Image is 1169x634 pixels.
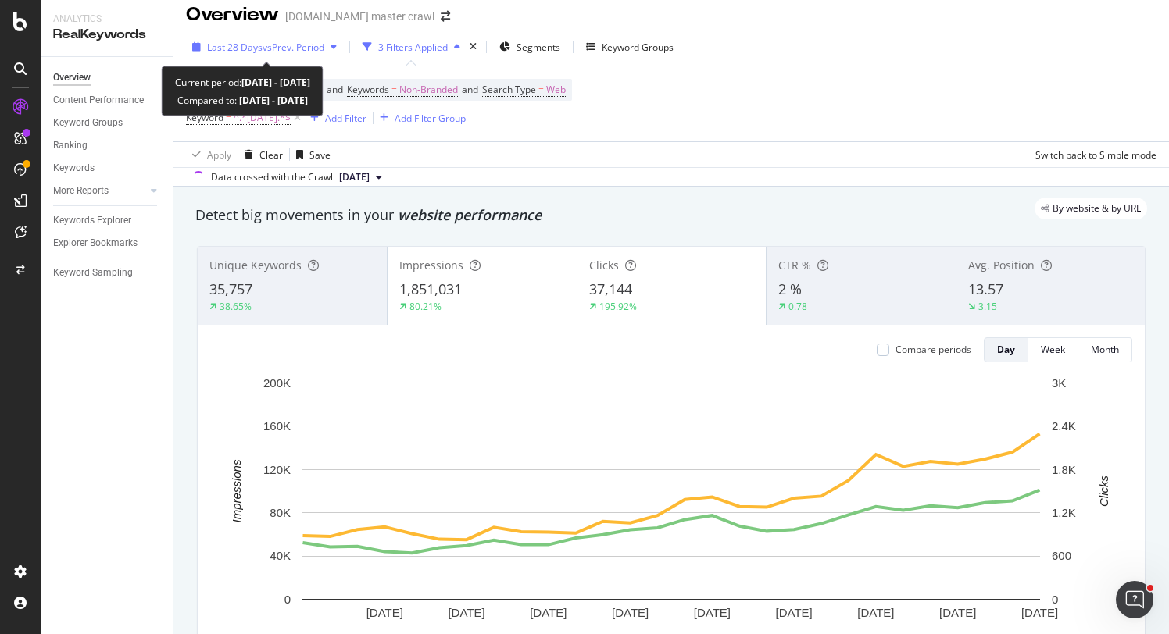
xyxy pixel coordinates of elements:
[53,235,162,251] a: Explorer Bookmarks
[694,606,731,619] text: [DATE]
[325,112,366,125] div: Add Filter
[857,606,894,619] text: [DATE]
[270,506,291,519] text: 80K
[778,258,811,272] span: CTR %
[517,41,560,54] span: Segments
[53,160,162,176] a: Keywords
[285,9,434,24] div: [DOMAIN_NAME] master crawl
[968,258,1035,272] span: Avg. Position
[599,300,637,313] div: 195.92%
[788,300,807,313] div: 0.78
[209,258,302,272] span: Unique Keywords
[968,280,1003,298] span: 13.57
[1029,142,1156,167] button: Switch back to Simple mode
[1035,198,1147,219] div: legacy label
[546,79,566,101] span: Web
[1116,581,1153,618] iframe: Intercom live chat
[347,83,389,96] span: Keywords
[186,34,343,59] button: Last 28 DaysvsPrev. Period
[778,280,802,298] span: 2 %
[1053,204,1141,213] span: By website & by URL
[1052,463,1076,476] text: 1.8K
[580,34,680,59] button: Keyword Groups
[1052,593,1058,606] text: 0
[53,26,160,44] div: RealKeywords
[53,92,162,109] a: Content Performance
[467,39,480,55] div: times
[309,148,331,162] div: Save
[399,258,463,272] span: Impressions
[366,606,403,619] text: [DATE]
[1035,148,1156,162] div: Switch back to Simple mode
[53,12,160,26] div: Analytics
[391,83,397,96] span: =
[263,463,291,476] text: 120K
[290,142,331,167] button: Save
[270,549,291,562] text: 40K
[896,343,971,356] div: Compare periods
[612,606,649,619] text: [DATE]
[284,593,291,606] text: 0
[984,337,1028,362] button: Day
[441,11,450,22] div: arrow-right-arrow-left
[1041,343,1065,356] div: Week
[53,137,88,154] div: Ranking
[53,265,133,281] div: Keyword Sampling
[589,258,619,272] span: Clicks
[175,73,310,91] div: Current period:
[53,69,162,86] a: Overview
[207,41,263,54] span: Last 28 Days
[589,280,632,298] span: 37,144
[602,41,674,54] div: Keyword Groups
[237,94,308,107] b: [DATE] - [DATE]
[493,34,567,59] button: Segments
[462,83,478,96] span: and
[1021,606,1058,619] text: [DATE]
[177,91,308,109] div: Compared to:
[263,376,291,390] text: 200K
[53,212,131,229] div: Keywords Explorer
[220,300,252,313] div: 38.65%
[997,343,1015,356] div: Day
[53,183,146,199] a: More Reports
[53,160,95,176] div: Keywords
[339,170,370,184] span: 2025 Aug. 11th
[939,606,976,619] text: [DATE]
[1052,419,1076,433] text: 2.4K
[226,111,231,124] span: =
[259,148,283,162] div: Clear
[53,265,162,281] a: Keyword Sampling
[304,109,366,127] button: Add Filter
[53,115,162,131] a: Keyword Groups
[1097,475,1110,506] text: Clicks
[186,111,223,124] span: Keyword
[241,76,310,89] b: [DATE] - [DATE]
[53,92,144,109] div: Content Performance
[776,606,813,619] text: [DATE]
[207,148,231,162] div: Apply
[1078,337,1132,362] button: Month
[53,235,138,251] div: Explorer Bookmarks
[378,41,448,54] div: 3 Filters Applied
[211,170,333,184] div: Data crossed with the Crawl
[1091,343,1119,356] div: Month
[53,115,123,131] div: Keyword Groups
[230,459,243,522] text: Impressions
[1028,337,1078,362] button: Week
[1052,376,1066,390] text: 3K
[263,419,291,433] text: 160K
[1052,549,1071,562] text: 600
[395,112,466,125] div: Add Filter Group
[53,137,162,154] a: Ranking
[234,107,291,129] span: ^.*[DATE].*$
[53,212,162,229] a: Keywords Explorer
[238,142,283,167] button: Clear
[448,606,484,619] text: [DATE]
[209,280,252,298] span: 35,757
[538,83,544,96] span: =
[53,69,91,86] div: Overview
[333,168,388,187] button: [DATE]
[186,2,279,28] div: Overview
[978,300,997,313] div: 3.15
[53,183,109,199] div: More Reports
